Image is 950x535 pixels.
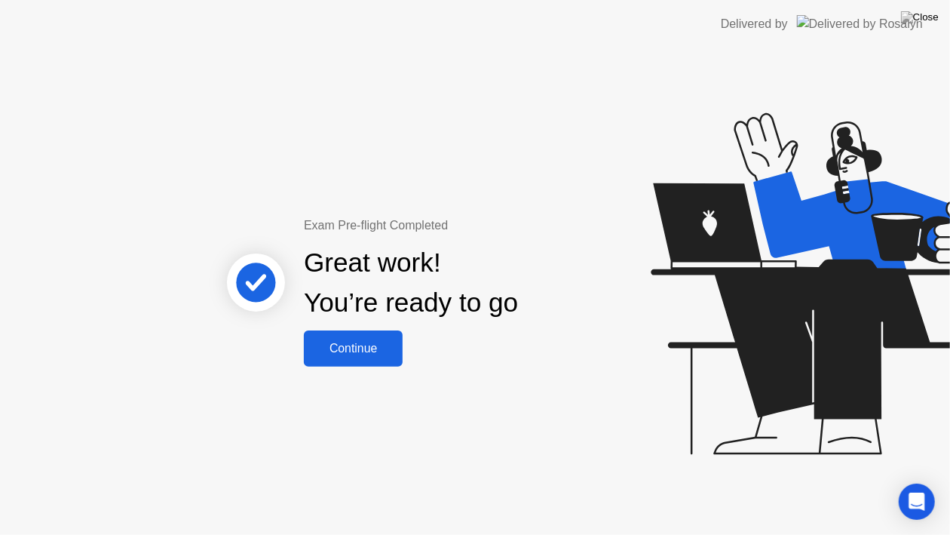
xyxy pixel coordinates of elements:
img: Close [901,11,939,23]
div: Open Intercom Messenger [899,484,935,520]
div: Delivered by [721,15,788,33]
img: Delivered by Rosalyn [797,15,923,32]
div: Continue [308,342,398,355]
div: Exam Pre-flight Completed [304,217,615,235]
div: Great work! You’re ready to go [304,243,518,323]
button: Continue [304,331,403,367]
